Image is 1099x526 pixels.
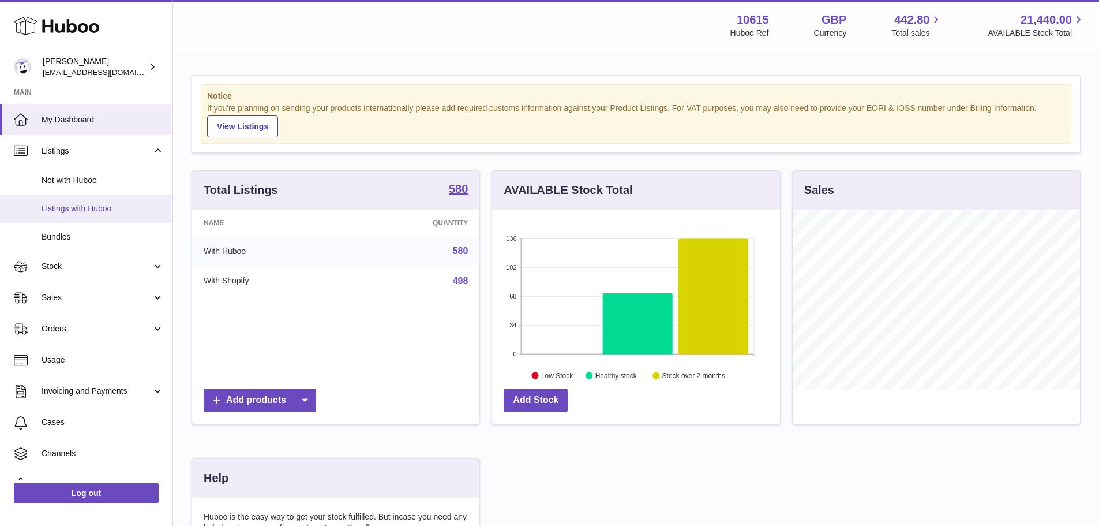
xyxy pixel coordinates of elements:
[988,28,1085,39] span: AVAILABLE Stock Total
[453,276,468,286] a: 498
[541,371,573,379] text: Low Stock
[347,210,480,236] th: Quantity
[513,350,517,357] text: 0
[595,371,637,379] text: Healthy stock
[453,246,468,256] a: 580
[510,322,517,329] text: 34
[43,68,170,77] span: [EMAIL_ADDRESS][DOMAIN_NAME]
[449,183,468,195] strong: 580
[449,183,468,197] a: 580
[42,448,164,459] span: Channels
[42,114,164,125] span: My Dashboard
[822,12,846,28] strong: GBP
[204,389,316,412] a: Add products
[204,471,228,486] h3: Help
[42,355,164,365] span: Usage
[207,115,278,137] a: View Listings
[988,12,1085,39] a: 21,440.00 AVAILABLE Stock Total
[207,103,1065,137] div: If you're planning on sending your products internationally please add required customs informati...
[730,28,769,39] div: Huboo Ref
[207,91,1065,102] strong: Notice
[737,12,769,28] strong: 10615
[42,479,164,490] span: Settings
[814,28,847,39] div: Currency
[42,323,152,334] span: Orders
[662,371,725,379] text: Stock over 2 months
[42,232,164,243] span: Bundles
[510,293,517,300] text: 68
[192,210,347,236] th: Name
[204,182,278,198] h3: Total Listings
[42,386,152,397] span: Invoicing and Payments
[506,235,516,242] text: 136
[192,266,347,296] td: With Shopify
[42,203,164,214] span: Listings with Huboo
[14,483,159,503] a: Log out
[891,28,943,39] span: Total sales
[42,292,152,303] span: Sales
[1021,12,1072,28] span: 21,440.00
[192,236,347,266] td: With Huboo
[42,417,164,428] span: Cases
[14,58,31,76] img: internalAdmin-10615@internal.huboo.com
[506,264,516,271] text: 102
[42,261,152,272] span: Stock
[43,56,147,78] div: [PERSON_NAME]
[891,12,943,39] a: 442.80 Total sales
[42,146,152,156] span: Listings
[504,182,632,198] h3: AVAILABLE Stock Total
[504,389,568,412] a: Add Stock
[804,182,834,198] h3: Sales
[42,175,164,186] span: Not with Huboo
[894,12,929,28] span: 442.80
